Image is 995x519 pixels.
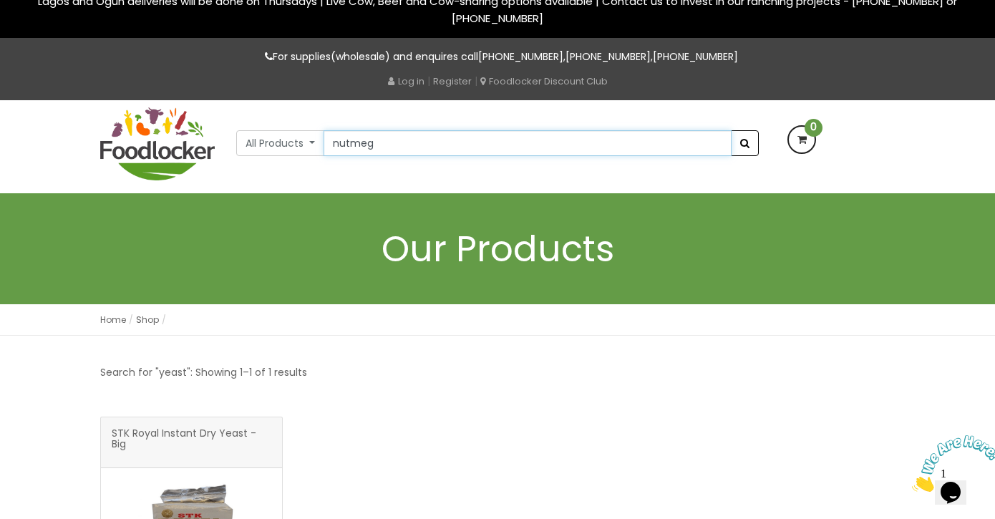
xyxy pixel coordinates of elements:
[6,6,11,18] span: 1
[100,107,215,180] img: FoodLocker
[480,74,608,88] a: Foodlocker Discount Club
[475,74,477,88] span: |
[433,74,472,88] a: Register
[478,49,563,64] a: [PHONE_NUMBER]
[100,314,126,326] a: Home
[100,229,895,268] h1: Our Products
[427,74,430,88] span: |
[6,6,94,62] img: Chat attention grabber
[388,74,424,88] a: Log in
[324,130,732,156] input: Search our variety of products
[236,130,324,156] button: All Products
[653,49,738,64] a: [PHONE_NUMBER]
[805,119,822,137] span: 0
[136,314,159,326] a: Shop
[906,430,995,498] iframe: chat widget
[100,364,307,381] p: Search for "yeast": Showing 1–1 of 1 results
[566,49,651,64] a: [PHONE_NUMBER]
[112,428,271,457] span: STK Royal Instant Dry Yeast - Big
[100,49,895,65] p: For supplies(wholesale) and enquires call , ,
